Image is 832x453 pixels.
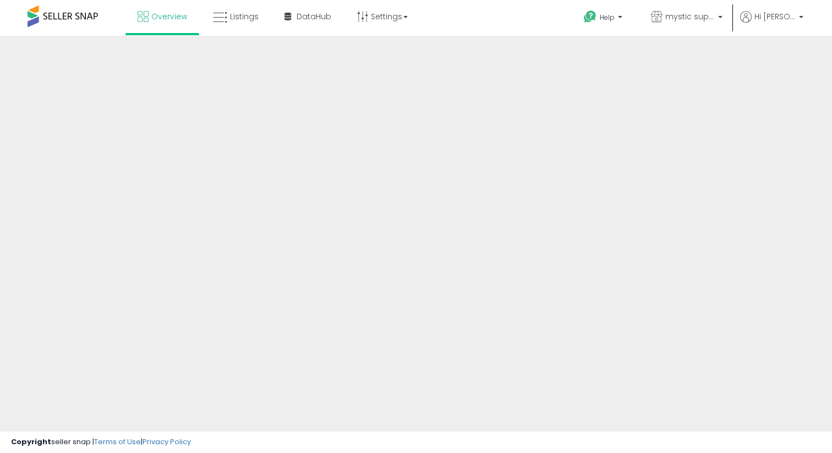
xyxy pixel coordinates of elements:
a: Help [575,2,633,36]
strong: Copyright [11,436,51,447]
span: Overview [151,11,187,22]
a: Terms of Use [94,436,141,447]
a: Hi [PERSON_NAME] [740,11,803,36]
span: DataHub [297,11,331,22]
span: mystic supply [665,11,715,22]
span: Hi [PERSON_NAME] [754,11,796,22]
div: seller snap | | [11,437,191,447]
span: Help [600,13,615,22]
span: Listings [230,11,259,22]
a: Privacy Policy [143,436,191,447]
i: Get Help [583,10,597,24]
